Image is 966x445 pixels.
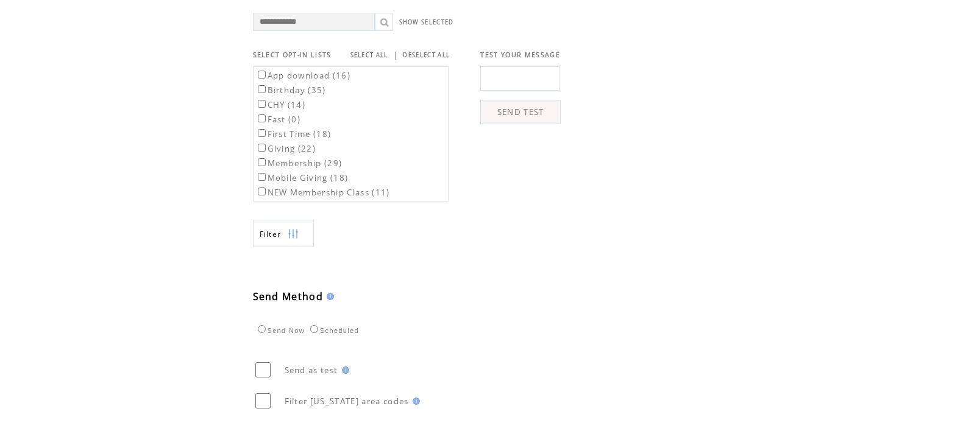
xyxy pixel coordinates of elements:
input: Send Now [258,325,266,333]
span: SELECT OPT-IN LISTS [253,51,332,59]
label: First Time (18) [255,128,332,139]
input: Scheduled [310,325,318,333]
a: DESELECT ALL [403,51,450,59]
label: Mobile Giving (18) [255,172,349,183]
label: App download (16) [255,70,351,81]
input: Giving (22) [258,144,266,152]
label: Scheduled [307,327,359,334]
img: help.gif [409,398,420,405]
label: CHY (14) [255,99,306,110]
label: Send Now [255,327,305,334]
input: CHY (14) [258,100,266,108]
span: Show filters [260,229,282,239]
a: SHOW SELECTED [399,18,454,26]
label: Fast (0) [255,114,301,125]
input: NEW Membership Class (11) [258,187,266,195]
span: TEST YOUR MESSAGE [480,51,560,59]
span: Send as test [285,365,338,376]
input: Membership (29) [258,158,266,166]
span: Filter [US_STATE] area codes [285,396,409,407]
input: App download (16) [258,71,266,79]
a: Filter [253,220,314,247]
img: help.gif [323,293,334,300]
input: Mobile Giving (18) [258,173,266,181]
label: Membership (29) [255,158,343,169]
img: filters.png [288,220,299,248]
input: First Time (18) [258,129,266,137]
span: | [393,49,398,60]
label: NEW Membership Class (11) [255,187,390,198]
img: help.gif [338,366,349,374]
label: Birthday (35) [255,85,326,96]
input: Birthday (35) [258,85,266,93]
input: Fast (0) [258,114,266,122]
span: Send Method [253,290,324,303]
a: SELECT ALL [350,51,388,59]
label: Giving (22) [255,143,316,154]
a: SEND TEST [480,100,561,124]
